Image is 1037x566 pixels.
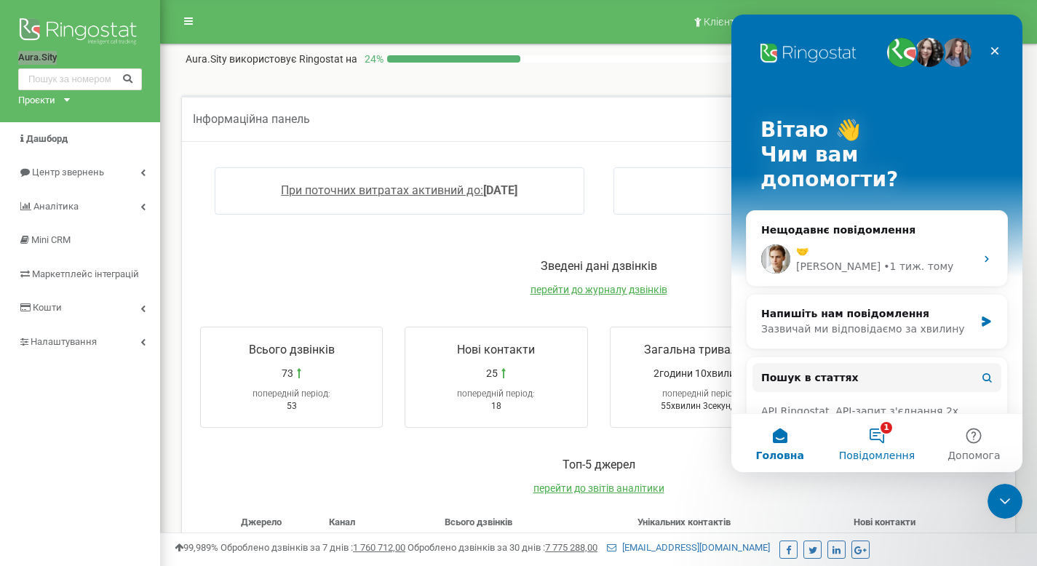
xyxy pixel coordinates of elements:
span: Маркетплейс інтеграцій [32,268,139,279]
a: Aura.Sity [18,51,142,65]
span: Загальна тривалість [644,343,758,356]
iframe: Intercom live chat [731,15,1022,472]
span: Дашборд [26,133,68,144]
p: Aura.Sity [186,52,357,66]
a: При поточних витратах активний до:[DATE] [281,183,517,197]
span: 53 [287,401,297,411]
span: 55хвилин 3секунди [661,401,741,411]
span: 25 [486,366,498,380]
span: 2години 10хвилин [653,366,741,380]
iframe: Intercom live chat [988,484,1022,519]
a: перейти до звітів аналітики [533,482,664,494]
span: попередній період: [253,388,330,399]
span: Аналiтика [33,201,79,212]
p: 24 % [357,52,387,66]
span: Канал [329,517,355,527]
span: Клієнти [704,16,741,28]
img: Ringostat logo [18,15,142,51]
a: [EMAIL_ADDRESS][DOMAIN_NAME] [607,542,770,553]
span: Нові контакти [457,343,535,356]
span: При поточних витратах активний до: [281,183,483,197]
span: попередній період: [457,388,535,399]
span: Mini CRM [31,234,71,245]
span: Кошти [33,302,62,313]
a: перейти до журналу дзвінків [531,284,667,295]
span: Джерело [241,517,282,527]
span: Оброблено дзвінків за 7 днів : [220,542,405,553]
span: 99,989% [175,542,218,553]
span: Зведені дані дзвінків [541,259,657,273]
span: Всього дзвінків [445,517,512,527]
span: Всього дзвінків [249,343,335,356]
span: Інформаційна панель [193,112,310,126]
u: 7 775 288,00 [545,542,597,553]
span: Налаштування [31,336,97,347]
span: використовує Ringostat на [229,53,357,65]
span: Оброблено дзвінків за 30 днів : [408,542,597,553]
span: Toп-5 джерел [563,458,635,471]
div: Проєкти [18,94,55,108]
u: 1 760 712,00 [353,542,405,553]
span: 18 [491,401,501,411]
span: попередній період: [662,388,740,399]
span: Центр звернень [32,167,104,178]
input: Пошук за номером [18,68,142,90]
span: Нові контакти [854,517,915,527]
span: 73 [282,366,293,380]
span: Унікальних контактів [637,517,731,527]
